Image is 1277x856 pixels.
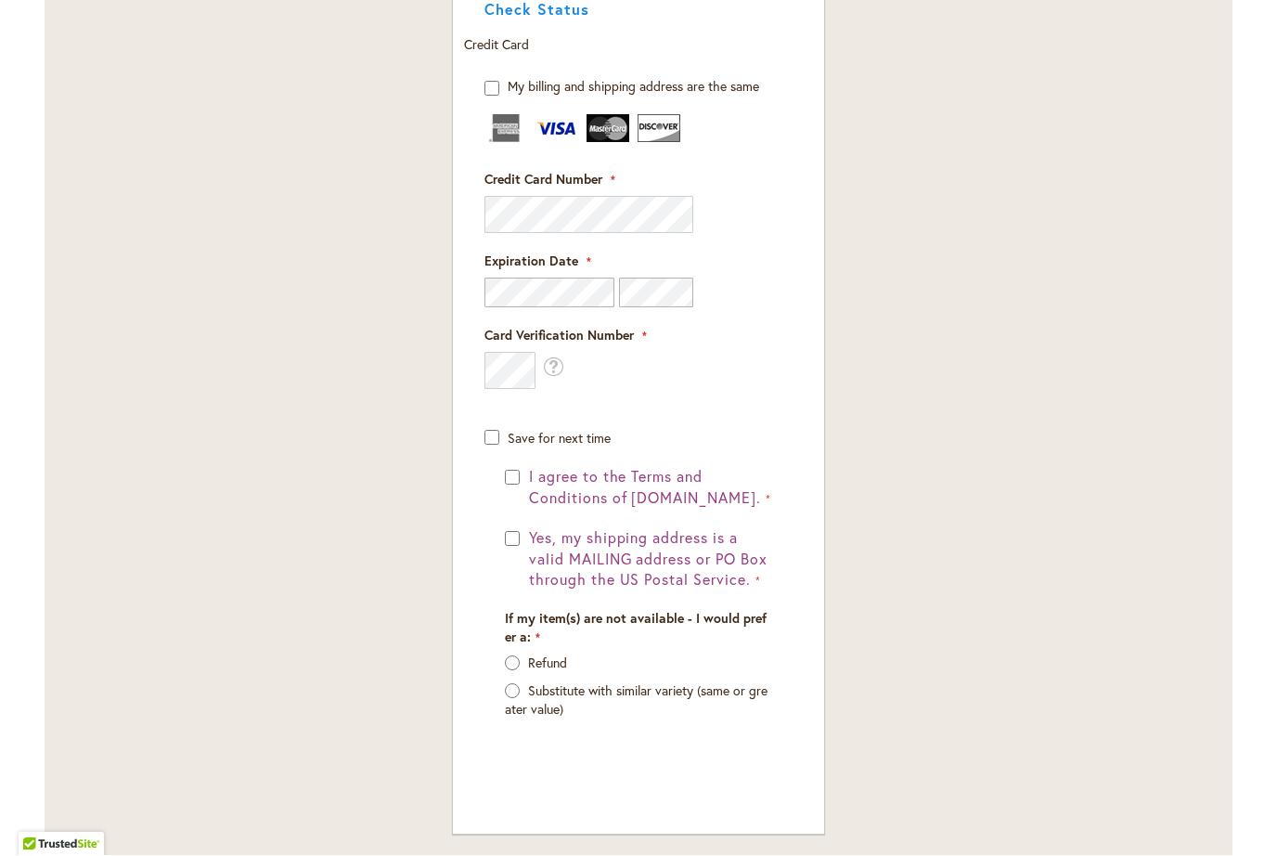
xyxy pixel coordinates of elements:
[484,115,527,143] img: American Express
[638,115,680,143] img: Discover
[484,327,634,344] span: Card Verification Number
[505,682,767,719] label: Substitute with similar variety (same or greater value)
[14,790,66,842] iframe: Launch Accessibility Center
[484,3,589,18] button: Check Status
[484,171,602,188] span: Credit Card Number
[529,467,761,508] span: I agree to the Terms and Conditions of [DOMAIN_NAME].
[535,115,578,143] img: Visa
[529,528,767,590] span: Yes, my shipping address is a valid MAILING address or PO Box through the US Postal Service.
[587,115,629,143] img: MasterCard
[508,430,611,447] span: Save for next time
[505,610,767,646] span: If my item(s) are not available - I would prefer a:
[528,655,567,672] label: Refund
[508,78,759,96] span: My billing and shipping address are the same
[464,36,529,54] span: Credit Card
[484,253,578,270] span: Expiration Date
